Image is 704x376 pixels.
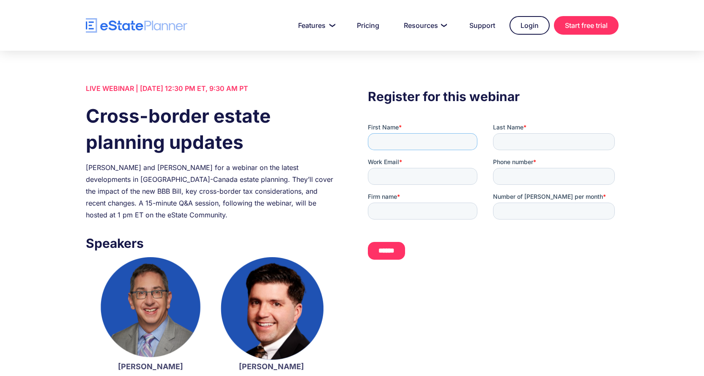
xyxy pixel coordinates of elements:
div: [PERSON_NAME] and [PERSON_NAME] for a webinar on the latest developments in [GEOGRAPHIC_DATA]-Can... [86,162,336,221]
iframe: Form 0 [368,123,618,267]
a: Pricing [347,17,389,34]
strong: [PERSON_NAME] [118,362,183,371]
a: Resources [394,17,455,34]
a: Login [510,16,550,35]
a: Start free trial [554,16,619,35]
a: Features [288,17,342,34]
strong: [PERSON_NAME] [239,362,304,371]
h3: Register for this webinar [368,87,618,106]
a: Support [459,17,505,34]
a: home [86,18,187,33]
div: LIVE WEBINAR | [DATE] 12:30 PM ET, 9:30 AM PT [86,82,336,94]
h3: Speakers [86,233,336,253]
h1: Cross-border estate planning updates [86,103,336,155]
